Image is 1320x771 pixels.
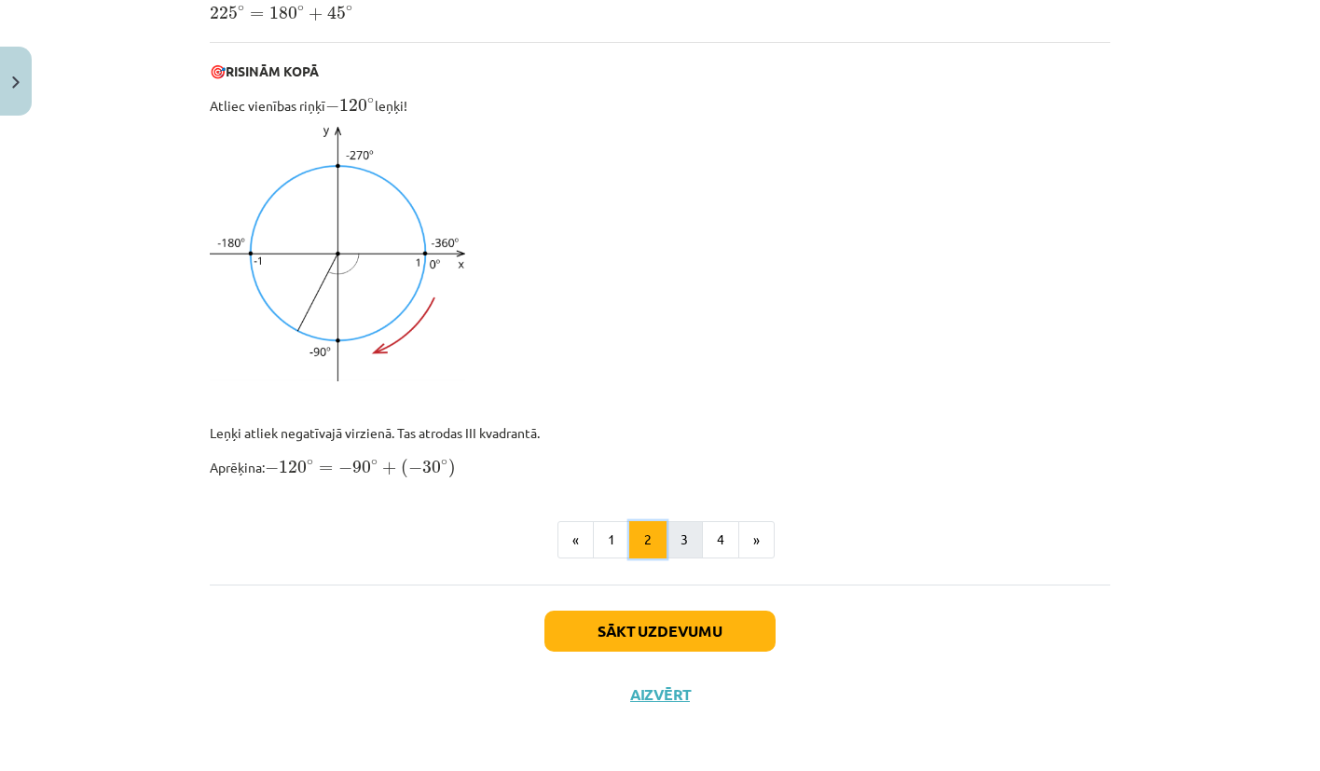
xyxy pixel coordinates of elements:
[441,460,447,465] span: ∘
[319,465,333,473] span: =
[279,461,307,474] span: 120
[210,92,1110,116] p: Atliec vienības riņķī leņķi!
[325,100,339,113] span: −
[210,127,465,381] img: pastedGraphic_3.png
[593,521,630,558] button: 1
[625,685,695,704] button: Aizvērt
[352,461,371,474] span: 90
[371,460,378,465] span: ∘
[666,521,703,558] button: 3
[346,5,352,10] span: ∘
[210,62,1110,81] p: 🎯
[309,7,323,21] span: +
[339,99,367,112] span: 120
[238,6,244,11] span: ∘
[226,62,319,79] b: RISINĀM KOPĀ
[702,521,739,558] button: 4
[382,461,396,475] span: +
[210,521,1110,558] nav: Page navigation example
[250,11,264,19] span: =
[338,461,352,475] span: −
[327,6,346,20] span: 45
[544,611,776,652] button: Sākt uzdevumu
[297,6,304,11] span: ∘
[401,459,408,478] span: (
[557,521,594,558] button: «
[408,461,422,475] span: −
[12,76,20,89] img: icon-close-lesson-0947bae3869378f0d4975bcd49f059093ad1ed9edebbc8119c70593378902aed.svg
[269,7,297,20] span: 180
[367,98,374,103] span: ∘
[629,521,667,558] button: 2
[210,423,1110,443] p: Leņķi atliek negatīvajā virzienā. Tas atrodas III kvadrantā.
[265,461,279,475] span: −
[210,454,1110,479] p: Aprēķina:
[738,521,775,558] button: »
[448,459,456,478] span: )
[210,7,238,20] span: 225
[307,460,313,465] span: ∘
[422,461,441,474] span: 30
